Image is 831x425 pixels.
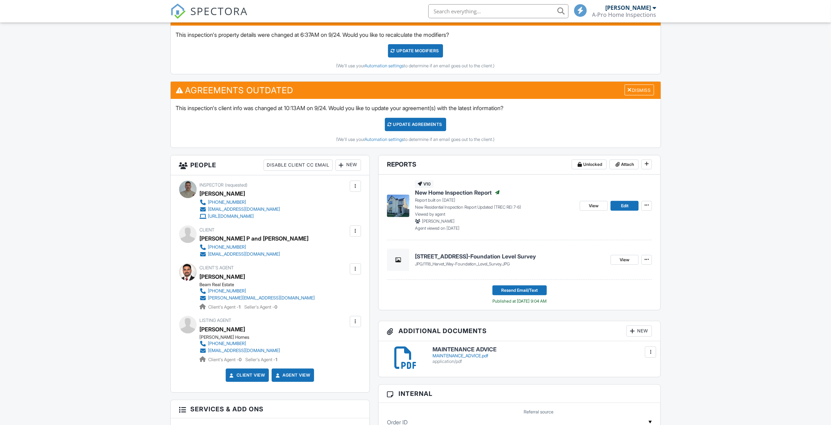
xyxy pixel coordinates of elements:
div: New [626,325,652,337]
div: This inspection's property details were changed at 6:37AM on 9/24. Would you like to recalculate ... [171,26,661,74]
div: MAINTENANCE_ADVICE.pdf [432,353,652,359]
span: Client [200,227,215,232]
a: [PHONE_NUMBER] [200,288,315,295]
div: [PERSON_NAME] Homes [200,335,286,340]
h3: People [171,155,369,175]
div: [PHONE_NUMBER] [208,341,246,346]
div: [PERSON_NAME] P and [PERSON_NAME] [200,233,309,244]
h3: Agreements Outdated [171,82,661,99]
span: Seller's Agent - [246,357,278,362]
a: [EMAIL_ADDRESS][DOMAIN_NAME] [200,347,280,354]
strong: 1 [276,357,278,362]
input: Search everything... [428,4,568,18]
div: [EMAIL_ADDRESS][DOMAIN_NAME] [208,348,280,353]
div: Update Agreements [385,118,446,131]
span: Inspector [200,182,224,188]
a: [PHONE_NUMBER] [200,340,280,347]
div: [PHONE_NUMBER] [208,244,246,250]
a: Automation settings [365,63,404,68]
div: Disable Client CC Email [264,160,333,171]
a: [PERSON_NAME] [200,324,245,335]
div: UPDATE Modifiers [388,44,443,58]
div: A-Pro Home Inspections [592,11,656,18]
a: [PERSON_NAME][EMAIL_ADDRESS][DOMAIN_NAME] [200,295,315,302]
a: [EMAIL_ADDRESS][DOMAIN_NAME] [200,251,303,258]
div: [EMAIL_ADDRESS][DOMAIN_NAME] [208,207,280,212]
a: Client View [228,372,265,379]
div: [PHONE_NUMBER] [208,288,246,294]
a: [URL][DOMAIN_NAME] [200,213,280,220]
div: [PERSON_NAME] [200,188,245,199]
a: [EMAIL_ADDRESS][DOMAIN_NAME] [200,206,280,213]
span: SPECTORA [191,4,248,18]
div: Dismiss [625,85,654,95]
label: Referral source [524,409,553,415]
div: application/pdf [432,359,652,364]
img: The Best Home Inspection Software - Spectora [170,4,186,19]
span: Client's Agent [200,265,234,270]
div: [URL][DOMAIN_NAME] [208,214,254,219]
h6: MAINTENANCE ADVICE [432,346,652,353]
a: MAINTENANCE ADVICE MAINTENANCE_ADVICE.pdf application/pdf [432,346,652,364]
h3: Services & Add ons [171,400,369,418]
div: (We'll use your to determine if an email goes out to the client.) [176,137,655,142]
div: [PERSON_NAME] [606,4,651,11]
span: Listing Agent [200,318,232,323]
div: Beam Real Estate [200,282,321,288]
h3: Additional Documents [379,321,661,341]
div: [PERSON_NAME][EMAIL_ADDRESS][DOMAIN_NAME] [208,295,315,301]
strong: 0 [239,357,242,362]
span: (requested) [225,182,248,188]
div: [PHONE_NUMBER] [208,200,246,205]
strong: 1 [239,304,241,310]
a: Automation settings [365,137,404,142]
div: (We'll use your to determine if an email goes out to the client.) [176,63,655,69]
a: [PHONE_NUMBER] [200,199,280,206]
a: Agent View [274,372,310,379]
h3: Internal [379,385,661,403]
span: Seller's Agent - [245,304,278,310]
span: Client's Agent - [209,304,242,310]
strong: 0 [275,304,278,310]
a: SPECTORA [170,9,248,24]
a: [PERSON_NAME] [200,271,245,282]
span: Client's Agent - [209,357,243,362]
div: This inspection's client info was changed at 10:13AM on 9/24. Would you like to update your agree... [171,99,661,147]
div: [EMAIL_ADDRESS][DOMAIN_NAME] [208,251,280,257]
div: New [335,160,361,171]
a: [PHONE_NUMBER] [200,244,303,251]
